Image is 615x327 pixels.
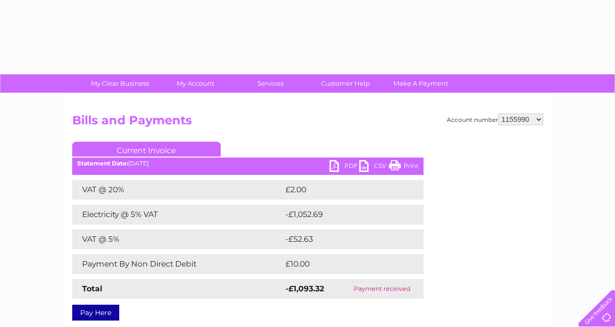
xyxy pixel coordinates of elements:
[283,180,401,200] td: £2.00
[72,229,283,249] td: VAT @ 5%
[72,205,283,224] td: Electricity @ 5% VAT
[341,279,423,299] td: Payment received
[72,160,424,167] div: [DATE]
[72,142,221,157] a: Current Invoice
[77,160,128,167] b: Statement Date:
[72,113,543,132] h2: Bills and Payments
[79,74,161,93] a: My Clear Business
[154,74,236,93] a: My Account
[285,284,324,293] strong: -£1,093.32
[389,160,419,174] a: Print
[82,284,102,293] strong: Total
[359,160,389,174] a: CSV
[72,305,119,321] a: Pay Here
[380,74,462,93] a: Make A Payment
[72,180,283,200] td: VAT @ 20%
[283,254,403,274] td: £10.00
[447,113,543,125] div: Account number
[305,74,386,93] a: Customer Help
[72,254,283,274] td: Payment By Non Direct Debit
[283,229,405,249] td: -£52.63
[283,205,409,224] td: -£1,052.69
[230,74,311,93] a: Services
[330,160,359,174] a: PDF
